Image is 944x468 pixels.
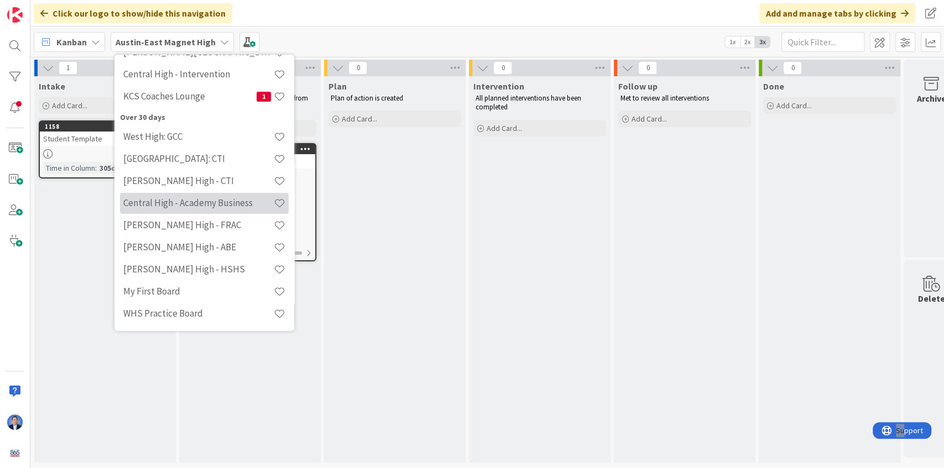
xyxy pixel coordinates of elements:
[40,132,170,146] div: Student Template
[783,61,802,75] span: 0
[123,264,274,275] h4: [PERSON_NAME] High - HSHS
[123,131,274,142] h4: West High: GCC
[776,101,812,111] span: Add Card...
[39,120,171,178] a: 1158Student TemplateTime in Column:305d 23h 10m
[348,61,367,75] span: 0
[23,2,50,15] span: Support
[40,122,170,132] div: 1158
[7,7,23,23] img: Visit kanbanzone.com
[120,112,289,123] div: Over 30 days
[632,114,667,124] span: Add Card...
[755,36,770,48] span: 3x
[123,153,274,164] h4: [GEOGRAPHIC_DATA]: CTI
[59,61,77,75] span: 1
[123,241,274,253] h4: [PERSON_NAME] High - ABE
[725,36,740,48] span: 1x
[123,308,274,319] h4: WHS Practice Board
[116,36,216,48] b: Austin-East Magnet High
[123,286,274,297] h4: My First Board
[52,101,87,111] span: Add Card...
[328,81,347,92] span: Plan
[7,414,23,430] img: DP
[43,162,95,174] div: Time in Column
[123,175,274,186] h4: [PERSON_NAME] High - CTI
[123,69,274,80] h4: Central High - Intervention
[638,61,657,75] span: 0
[781,32,864,52] input: Quick Filter...
[740,36,755,48] span: 2x
[95,162,97,174] span: :
[123,219,274,230] h4: [PERSON_NAME] High - FRAC
[618,81,658,92] span: Follow up
[39,81,65,92] span: Intake
[123,197,274,208] h4: Central High - Academy Business
[493,61,512,75] span: 0
[763,81,784,92] span: Done
[123,91,257,102] h4: KCS Coaches Lounge
[56,35,87,49] span: Kanban
[331,93,403,103] span: Plan of action is created
[487,123,522,133] span: Add Card...
[40,122,170,146] div: 1158Student Template
[7,445,23,461] img: avatar
[476,93,583,112] span: All planned interventions have been completed
[257,92,271,102] span: 1
[34,3,232,23] div: Click our logo to show/hide this navigation
[342,114,377,124] span: Add Card...
[759,3,915,23] div: Add and manage tabs by clicking
[620,93,709,103] span: Met to review all interventions
[473,81,524,92] span: Intervention
[45,123,170,130] div: 1158
[97,162,149,174] div: 305d 23h 10m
